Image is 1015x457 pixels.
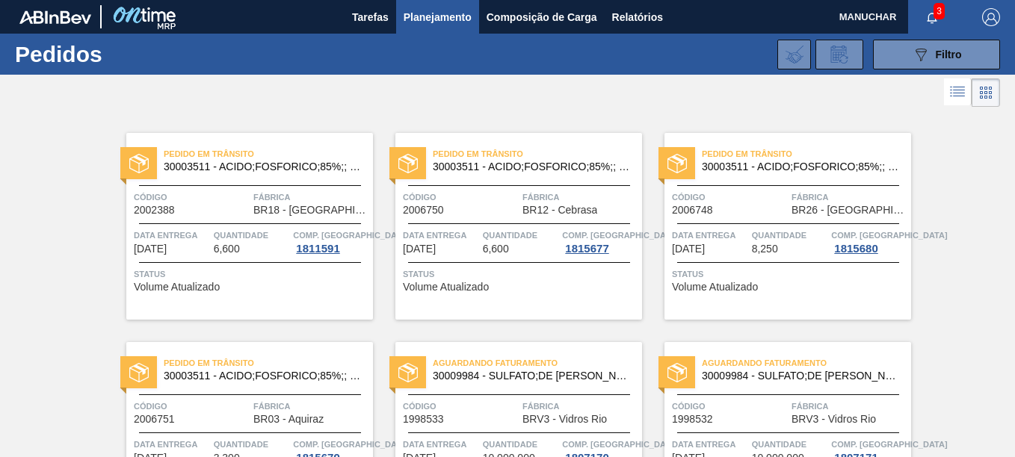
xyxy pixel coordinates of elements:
span: Data entrega [403,437,479,452]
span: 2002388 [134,205,175,216]
span: 6,600 [483,243,509,255]
span: Aguardando Faturamento [433,355,642,370]
span: Planejamento [404,8,472,26]
span: 30009984 - SULFATO;DE SODIO ANIDRO;; [702,370,899,382]
h1: Pedidos [15,46,224,63]
span: BR18 - Pernambuco [253,205,369,216]
a: Comp. [GEOGRAPHIC_DATA]1815680 [831,228,907,255]
span: Comp. Carga [562,437,678,452]
span: 30003511 - ACIDO;FOSFORICO;85%;; CONTAINER [164,370,361,382]
span: Código [403,190,519,205]
span: Status [403,267,638,282]
span: Quantidade [214,228,290,243]
img: status [398,154,418,173]
a: statusPedido em Trânsito30003511 - ACIDO;FOSFORICO;85%;; CONTAINERCódigo2002388FábricaBR18 - [GEO... [104,133,373,320]
span: Fábrica [792,399,907,414]
span: Composição de Carga [487,8,597,26]
span: Quantidade [483,228,559,243]
span: 8,250 [752,243,778,255]
img: status [398,363,418,382]
span: Aguardando Faturamento [702,355,911,370]
span: BR12 - Cebrasa [522,205,597,216]
span: Pedido em Trânsito [433,146,642,161]
span: Fábrica [522,190,638,205]
div: 1815680 [831,243,880,255]
span: BRV3 - Vidros Rio [792,414,876,425]
img: TNhmsLtSVTkK8tSr43FrP2fwEKptu5GPRR3wAAAABJRU5ErkJggg== [19,10,91,24]
span: Filtro [936,49,962,60]
img: status [667,154,687,173]
span: 3 [934,3,945,19]
span: 25/08/2025 [403,243,436,255]
div: 1811591 [293,243,342,255]
span: 2006751 [134,414,175,425]
span: Data entrega [134,228,210,243]
span: 30003511 - ACIDO;FOSFORICO;85%;; CONTAINER [164,161,361,172]
span: Volume Atualizado [403,282,489,293]
img: status [667,363,687,382]
span: Tarefas [352,8,389,26]
div: Visão em Cards [972,78,1000,107]
div: Visão em Lista [944,78,972,107]
span: Código [403,399,519,414]
a: statusPedido em Trânsito30003511 - ACIDO;FOSFORICO;85%;; CONTAINERCódigo2006748FábricaBR26 - [GEO... [642,133,911,320]
span: 30009984 - SULFATO;DE SODIO ANIDRO;; [433,370,630,382]
span: Fábrica [253,399,369,414]
span: Comp. Carga [293,228,409,243]
span: Pedido em Trânsito [164,355,373,370]
span: 6,600 [214,243,240,255]
span: 2006748 [672,205,713,216]
a: statusPedido em Trânsito30003511 - ACIDO;FOSFORICO;85%;; CONTAINERCódigo2006750FábricaBR12 - Cebr... [373,133,642,320]
span: BR03 - Aquiraz [253,414,324,425]
img: Logout [982,8,1000,26]
span: Código [134,190,250,205]
span: Quantidade [752,437,828,452]
span: Relatórios [612,8,663,26]
span: Quantidade [483,437,559,452]
span: Fábrica [792,190,907,205]
span: Pedido em Trânsito [164,146,373,161]
span: 21/08/2025 [134,243,167,255]
span: Data entrega [403,228,479,243]
div: 1815677 [562,243,611,255]
span: Status [672,267,907,282]
span: Fábrica [253,190,369,205]
span: Comp. Carga [831,228,947,243]
span: 2006750 [403,205,444,216]
span: Comp. Carga [562,228,678,243]
span: 1998533 [403,414,444,425]
span: 30003511 - ACIDO;FOSFORICO;85%;; CONTAINER [433,161,630,172]
span: Código [672,399,788,414]
span: Quantidade [752,228,828,243]
span: BR26 - Uberlândia [792,205,907,216]
span: Data entrega [134,437,210,452]
span: Comp. Carga [293,437,409,452]
span: Data entrega [672,228,748,243]
a: Comp. [GEOGRAPHIC_DATA]1811591 [293,228,369,255]
span: 25/08/2025 [672,243,705,255]
button: Notificações [908,7,956,28]
span: Pedido em Trânsito [702,146,911,161]
span: Volume Atualizado [672,282,758,293]
span: Quantidade [214,437,290,452]
button: Filtro [873,40,1000,69]
span: Data entrega [672,437,748,452]
span: Comp. Carga [831,437,947,452]
span: Código [134,399,250,414]
span: BRV3 - Vidros Rio [522,414,607,425]
a: Comp. [GEOGRAPHIC_DATA]1815677 [562,228,638,255]
span: 1998532 [672,414,713,425]
span: Status [134,267,369,282]
div: Importar Negociações dos Pedidos [777,40,811,69]
span: Código [672,190,788,205]
span: 30003511 - ACIDO;FOSFORICO;85%;; CONTAINER [702,161,899,172]
span: Fábrica [522,399,638,414]
img: status [129,363,149,382]
div: Solicitação de Revisão de Pedidos [815,40,863,69]
span: Volume Atualizado [134,282,220,293]
img: status [129,154,149,173]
